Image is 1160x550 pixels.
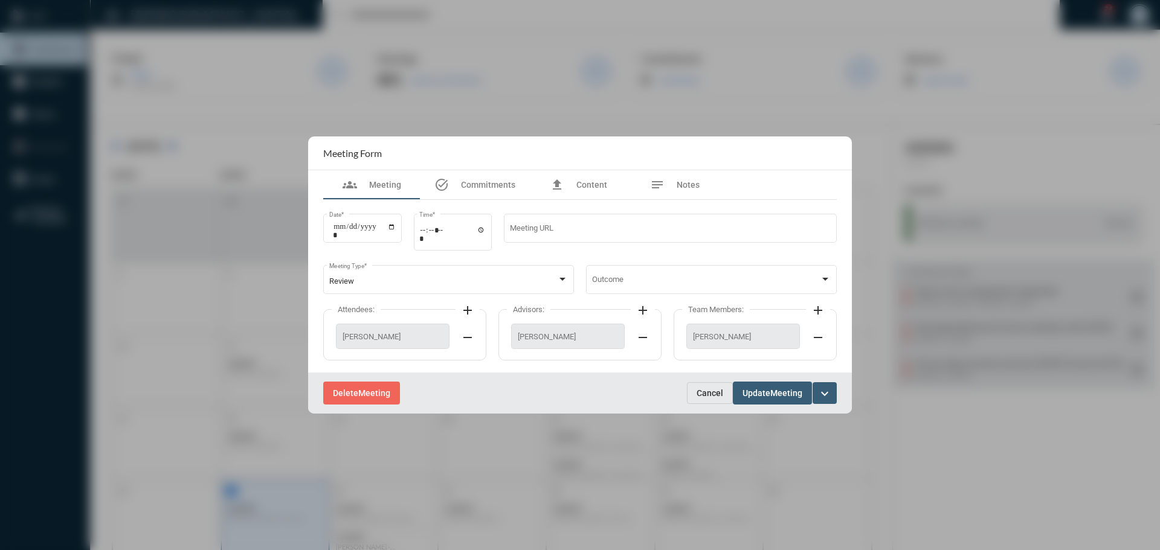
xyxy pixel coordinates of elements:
[323,147,382,159] h2: Meeting Form
[333,389,358,398] span: Delete
[697,388,723,398] span: Cancel
[817,387,832,401] mat-icon: expand_more
[636,330,650,345] mat-icon: remove
[677,180,700,190] span: Notes
[636,303,650,318] mat-icon: add
[332,305,381,315] label: Attendees:
[343,177,357,192] mat-icon: groups
[329,277,354,286] span: Review
[507,305,550,315] label: Advisors:
[576,180,607,190] span: Content
[687,382,733,404] button: Cancel
[434,177,449,192] mat-icon: task_alt
[650,177,665,192] mat-icon: notes
[733,382,812,405] button: UpdateMeeting
[461,180,515,190] span: Commitments
[460,330,475,345] mat-icon: remove
[770,389,802,398] span: Meeting
[693,332,793,341] span: [PERSON_NAME]
[743,389,770,398] span: Update
[550,177,564,192] mat-icon: file_upload
[460,303,475,318] mat-icon: add
[369,180,401,190] span: Meeting
[811,303,825,318] mat-icon: add
[682,305,750,315] label: Team Members:
[811,330,825,345] mat-icon: remove
[343,332,443,341] span: [PERSON_NAME]
[358,389,390,398] span: Meeting
[518,332,618,341] span: [PERSON_NAME]
[323,382,400,405] button: DeleteMeeting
